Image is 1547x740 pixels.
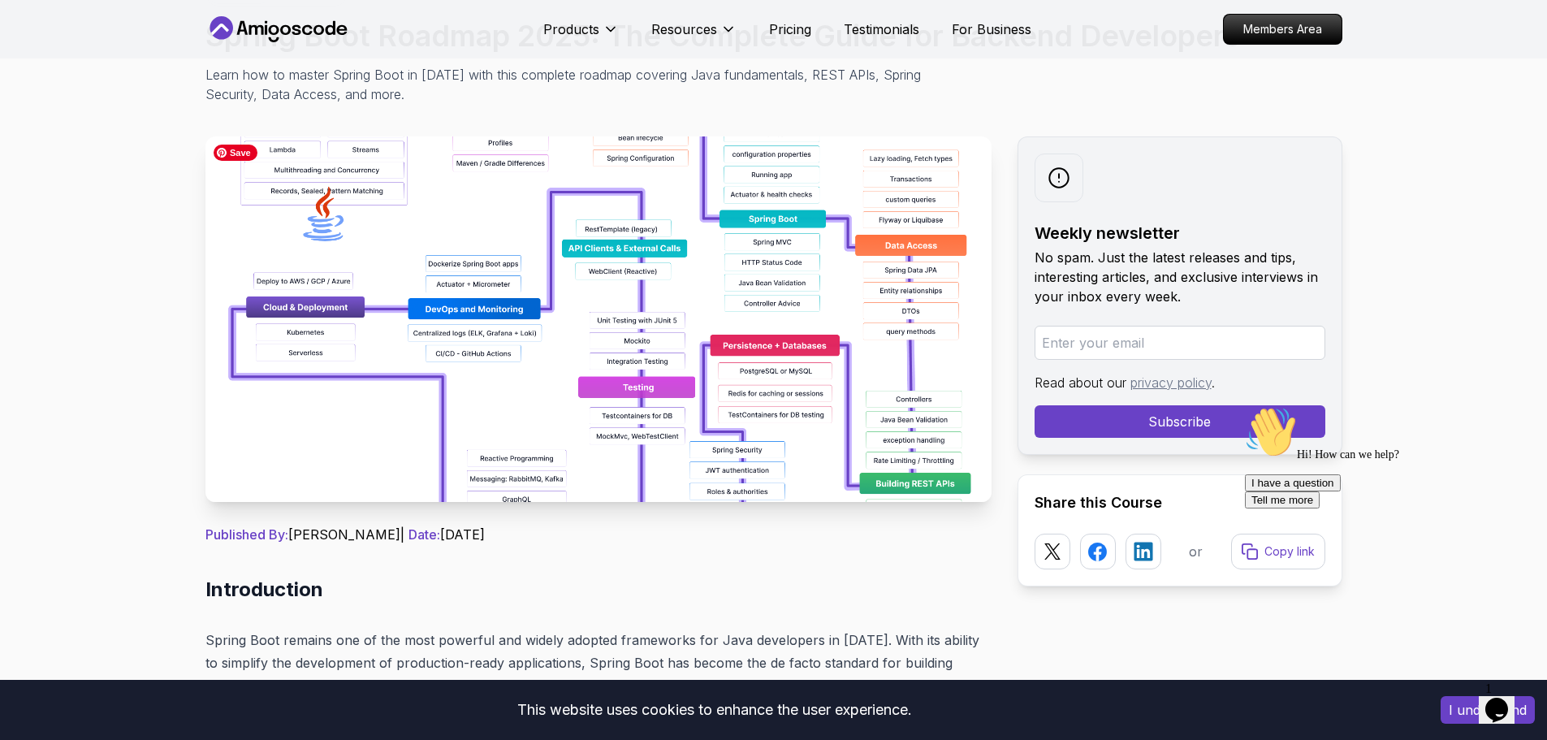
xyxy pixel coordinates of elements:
img: :wave: [6,6,58,58]
button: I have a question [6,75,102,92]
a: Testimonials [844,19,919,39]
p: [PERSON_NAME] | [DATE] [205,525,992,544]
h2: Share this Course [1035,491,1325,514]
button: Subscribe [1035,405,1325,438]
div: This website uses cookies to enhance the user experience. [12,692,1416,728]
p: Learn how to master Spring Boot in [DATE] with this complete roadmap covering Java fundamentals, ... [205,65,933,104]
a: For Business [952,19,1031,39]
p: Products [543,19,599,39]
h2: Introduction [205,577,992,603]
img: Spring Boot Roadmap 2025: The Complete Guide for Backend Developers thumbnail [205,136,992,502]
span: Date: [408,526,440,543]
p: Read about our . [1035,373,1325,392]
iframe: chat widget [1238,400,1531,667]
span: Published By: [205,526,288,543]
a: privacy policy [1130,374,1212,391]
input: Enter your email [1035,326,1325,360]
a: Members Area [1223,14,1342,45]
h2: Weekly newsletter [1035,222,1325,245]
p: Members Area [1224,15,1342,44]
p: No spam. Just the latest releases and tips, interesting articles, and exclusive interviews in you... [1035,248,1325,306]
p: Resources [651,19,717,39]
button: Copy link [1231,534,1325,569]
span: Hi! How can we help? [6,49,161,61]
button: Accept cookies [1441,696,1535,724]
span: Save [214,145,257,161]
button: Products [543,19,619,52]
p: or [1189,542,1203,561]
p: Spring Boot remains one of the most powerful and widely adopted frameworks for Java developers in... [205,629,992,720]
iframe: chat widget [1479,675,1531,724]
div: 👋Hi! How can we help?I have a questionTell me more [6,6,299,109]
button: Tell me more [6,92,81,109]
button: Resources [651,19,737,52]
a: Pricing [769,19,811,39]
